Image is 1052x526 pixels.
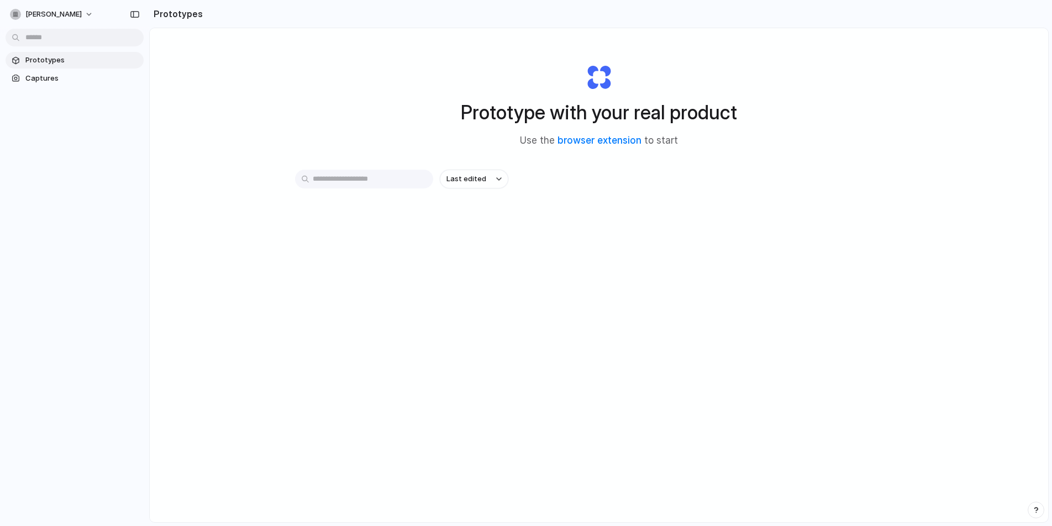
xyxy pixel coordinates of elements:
[446,173,486,185] span: Last edited
[25,73,139,84] span: Captures
[557,135,641,146] a: browser extension
[149,7,203,20] h2: Prototypes
[440,170,508,188] button: Last edited
[6,52,144,69] a: Prototypes
[25,55,139,66] span: Prototypes
[25,9,82,20] span: [PERSON_NAME]
[6,70,144,87] a: Captures
[6,6,99,23] button: [PERSON_NAME]
[520,134,678,148] span: Use the to start
[461,98,737,127] h1: Prototype with your real product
